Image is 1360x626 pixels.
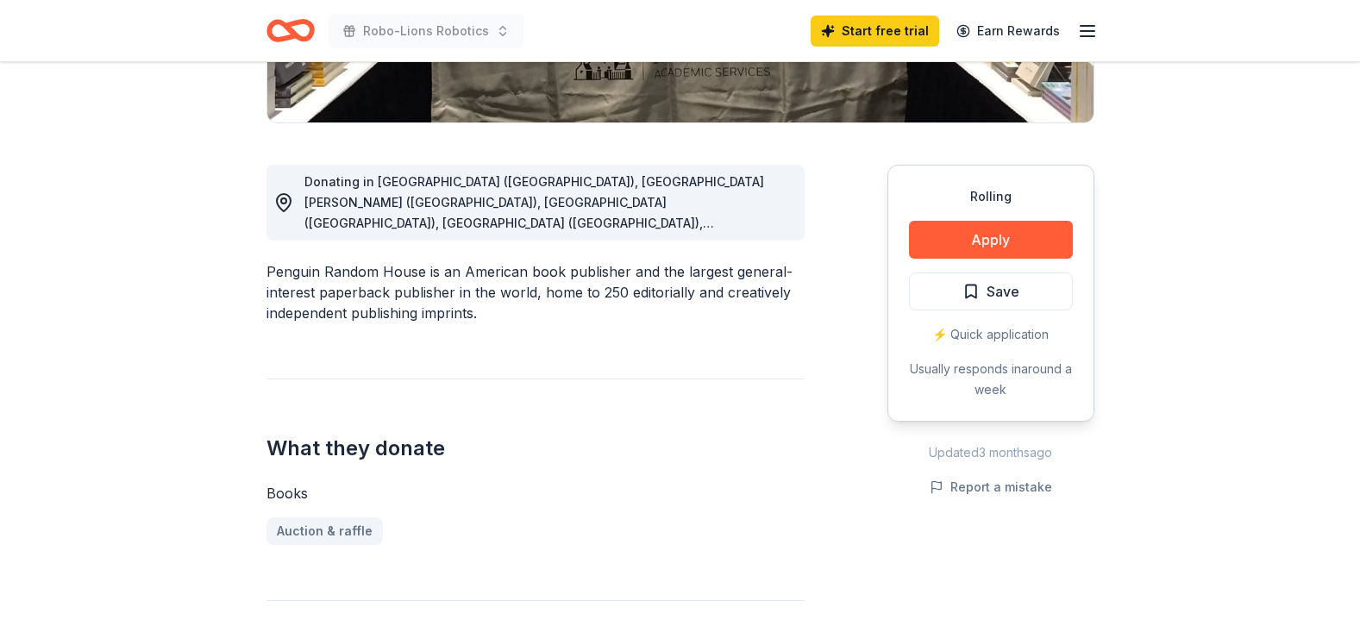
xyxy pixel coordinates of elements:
[987,280,1019,303] span: Save
[909,186,1073,207] div: Rolling
[329,14,523,48] button: Robo-Lions Robotics
[887,442,1094,463] div: Updated 3 months ago
[909,359,1073,400] div: Usually responds in around a week
[909,324,1073,345] div: ⚡️ Quick application
[909,272,1073,310] button: Save
[811,16,939,47] a: Start free trial
[304,174,768,272] span: Donating in [GEOGRAPHIC_DATA] ([GEOGRAPHIC_DATA]), [GEOGRAPHIC_DATA][PERSON_NAME] ([GEOGRAPHIC_DA...
[930,477,1052,498] button: Report a mistake
[266,10,315,51] a: Home
[909,221,1073,259] button: Apply
[946,16,1070,47] a: Earn Rewards
[266,483,805,504] div: Books
[266,261,805,323] div: Penguin Random House is an American book publisher and the largest general-interest paperback pub...
[266,435,805,462] h2: What they donate
[363,21,489,41] span: Robo-Lions Robotics
[266,517,383,545] a: Auction & raffle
